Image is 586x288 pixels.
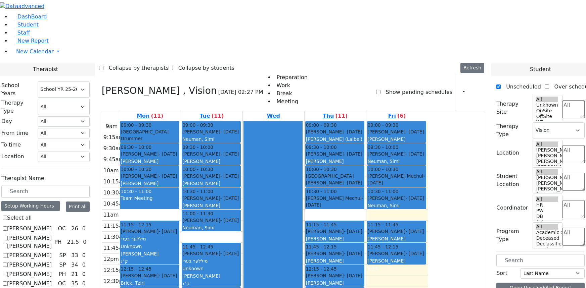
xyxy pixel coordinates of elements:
[368,128,426,135] div: [PERSON_NAME]
[56,251,69,260] div: SP
[159,273,177,278] span: - [DATE]
[368,228,426,235] div: [PERSON_NAME]
[121,235,178,242] div: מיללער בערי
[121,122,151,128] span: 09:00 - 09:30
[344,180,362,185] span: - [DATE]
[306,272,364,279] div: [PERSON_NAME]
[344,129,362,134] span: - [DATE]
[220,129,239,134] span: - [DATE]
[536,153,558,159] option: [PERSON_NAME] 4
[182,217,240,224] div: [PERSON_NAME]
[496,149,519,157] label: Location
[121,135,178,149] div: Drummer [PERSON_NAME]
[536,164,558,170] option: [PERSON_NAME] 2
[11,13,47,20] a: DashBoard
[344,229,362,234] span: - [DATE]
[104,122,119,130] div: 9am
[306,188,337,195] span: 10:30 - 11:00
[102,85,217,97] h3: [PERSON_NAME] , Vision
[306,179,364,186] div: [PERSON_NAME]
[562,228,585,246] textarea: Search
[121,228,178,235] div: [PERSON_NAME]
[306,221,337,228] span: 11:15 - 11:45
[70,270,79,278] div: 21
[368,257,426,264] div: [PERSON_NAME]
[1,141,21,149] label: To time
[182,180,240,187] div: [PERSON_NAME]
[102,145,125,153] div: 9:30am
[496,227,529,243] label: Program Type
[70,251,79,260] div: 33
[306,243,337,250] span: 11:45 - 12:15
[182,136,240,142] div: Neuman, Simi
[536,159,558,164] option: [PERSON_NAME] 3
[306,122,337,128] span: 09:00 - 09:30
[182,166,213,173] span: 10:00 - 10:30
[496,122,529,138] label: Therapy Type
[121,258,178,265] div: ק"ג
[7,280,52,288] label: [PERSON_NAME]
[121,250,178,257] div: [PERSON_NAME]
[536,241,558,247] option: Declassified
[16,48,54,55] span: New Calendar
[368,144,399,151] span: 09:30 - 10:00
[536,219,558,225] option: AH
[102,222,129,230] div: 11:15am
[182,224,240,231] div: Neuman, Simi
[306,266,337,272] span: 12:15 - 12:45
[56,270,69,278] div: PH
[368,136,426,142] div: [PERSON_NAME]
[496,254,585,267] input: Search
[306,257,364,264] div: [PERSON_NAME]
[173,63,234,73] label: Collapse by students
[121,180,178,187] div: [PERSON_NAME]
[121,189,151,194] span: 10:30 - 11:00
[405,229,424,234] span: - [DATE]
[121,195,178,201] div: Team Meeting
[121,151,178,157] div: [PERSON_NAME]
[182,280,240,287] div: ק"ג
[460,63,484,73] button: Refresh
[536,102,558,108] option: Unknown
[1,129,29,137] label: From time
[368,202,426,209] div: Neuman, Simi
[344,273,362,278] span: - [DATE]
[306,250,364,257] div: [PERSON_NAME]
[11,45,586,58] a: New Calendar
[17,30,30,36] span: Staff
[306,128,364,135] div: [PERSON_NAME]
[405,151,424,157] span: - [DATE]
[102,255,120,263] div: 12pm
[7,214,32,222] label: Select all
[306,280,364,286] div: [PERSON_NAME]
[66,238,81,246] div: 21.5
[159,229,177,234] span: - [DATE]
[368,221,399,228] span: 11:15 - 11:45
[536,114,558,119] option: OffSite
[55,225,69,233] div: OC
[368,235,426,242] div: [PERSON_NAME]
[536,192,558,197] option: [PERSON_NAME] 2
[55,280,69,288] div: OC
[121,266,151,272] span: 12:15 - 12:45
[335,112,348,120] label: (11)
[102,189,129,197] div: 10:30am
[536,180,558,186] option: [PERSON_NAME] 4
[306,209,364,216] div: [PERSON_NAME]
[562,173,585,191] textarea: Search
[501,81,541,92] label: Unscheduled
[121,158,178,165] div: [PERSON_NAME]
[1,201,60,211] div: Setup Working Hours
[405,251,424,256] span: - [DATE]
[536,208,558,214] option: PW
[306,158,364,165] div: [PERSON_NAME]
[151,112,163,120] label: (11)
[368,166,399,173] span: 10:00 - 10:30
[368,173,426,186] div: [PERSON_NAME] Mechul
[182,122,213,128] span: 09:00 - 09:30
[102,200,129,208] div: 10:45am
[7,261,52,269] label: [PERSON_NAME]
[368,188,399,195] span: 10:30 - 11:00
[11,21,39,28] a: Student
[480,87,484,98] div: Delete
